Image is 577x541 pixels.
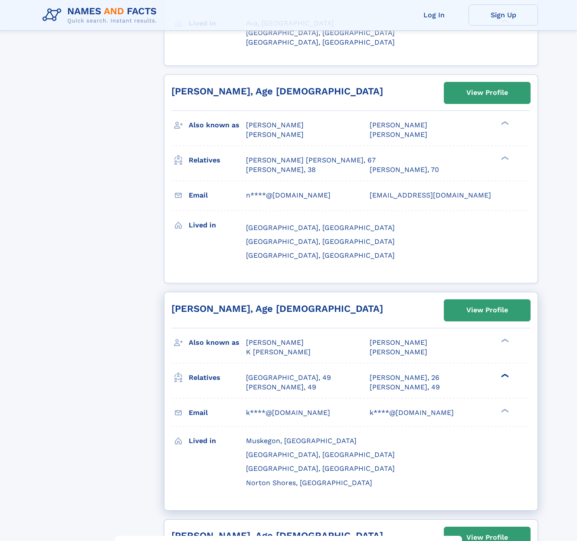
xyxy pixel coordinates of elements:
[466,300,508,320] div: View Profile
[246,373,331,382] a: [GEOGRAPHIC_DATA], 49
[189,370,246,385] h3: Relatives
[444,300,530,321] a: View Profile
[246,348,311,356] span: K [PERSON_NAME]
[370,191,491,199] span: [EMAIL_ADDRESS][DOMAIN_NAME]
[246,165,316,175] a: [PERSON_NAME], 38
[246,130,304,139] span: [PERSON_NAME]
[499,120,509,126] div: ❯
[189,218,246,233] h3: Lived in
[189,153,246,168] h3: Relatives
[171,86,383,97] a: [PERSON_NAME], Age [DEMOGRAPHIC_DATA]
[370,165,439,175] a: [PERSON_NAME], 70
[189,405,246,420] h3: Email
[189,188,246,203] h3: Email
[246,464,395,473] span: [GEOGRAPHIC_DATA], [GEOGRAPHIC_DATA]
[370,121,427,129] span: [PERSON_NAME]
[246,437,357,445] span: Muskegon, [GEOGRAPHIC_DATA]
[370,382,440,392] a: [PERSON_NAME], 49
[189,118,246,133] h3: Also known as
[189,434,246,448] h3: Lived in
[246,237,395,246] span: [GEOGRAPHIC_DATA], [GEOGRAPHIC_DATA]
[246,382,316,392] a: [PERSON_NAME], 49
[469,4,538,26] a: Sign Up
[499,155,509,161] div: ❯
[246,251,395,259] span: [GEOGRAPHIC_DATA], [GEOGRAPHIC_DATA]
[246,121,304,129] span: [PERSON_NAME]
[444,82,530,103] a: View Profile
[246,479,372,487] span: Norton Shores, [GEOGRAPHIC_DATA]
[246,450,395,459] span: [GEOGRAPHIC_DATA], [GEOGRAPHIC_DATA]
[246,338,304,347] span: [PERSON_NAME]
[39,3,164,27] img: Logo Names and Facts
[370,373,439,382] a: [PERSON_NAME], 26
[370,130,427,139] span: [PERSON_NAME]
[499,337,509,343] div: ❯
[246,38,395,46] span: [GEOGRAPHIC_DATA], [GEOGRAPHIC_DATA]
[466,83,508,103] div: View Profile
[246,29,395,37] span: [GEOGRAPHIC_DATA], [GEOGRAPHIC_DATA]
[370,348,427,356] span: [PERSON_NAME]
[399,4,469,26] a: Log In
[499,373,509,379] div: ❯
[246,224,395,232] span: [GEOGRAPHIC_DATA], [GEOGRAPHIC_DATA]
[171,303,383,314] a: [PERSON_NAME], Age [DEMOGRAPHIC_DATA]
[499,408,509,414] div: ❯
[171,530,383,541] a: [PERSON_NAME], Age [DEMOGRAPHIC_DATA]
[189,335,246,350] h3: Also known as
[246,155,376,165] a: [PERSON_NAME] [PERSON_NAME], 67
[370,338,427,347] span: [PERSON_NAME]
